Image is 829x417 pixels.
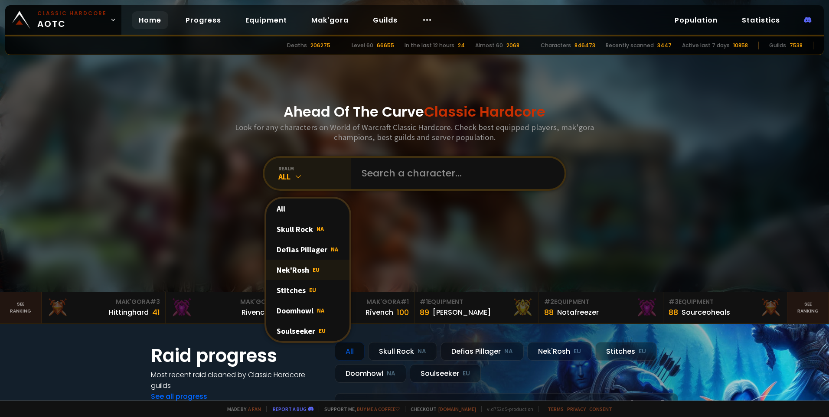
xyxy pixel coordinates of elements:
[317,225,324,233] span: NA
[335,393,678,416] a: a month agozgpetri on godDefias Pillager8 /90
[397,306,409,318] div: 100
[238,11,294,29] a: Equipment
[682,307,730,318] div: Sourceoheals
[639,347,646,356] small: EU
[313,266,320,274] span: EU
[420,297,533,306] div: Equipment
[475,42,503,49] div: Almost 60
[790,42,803,49] div: 7538
[377,42,394,49] div: 66655
[266,239,349,260] div: Defias Pillager
[150,297,160,306] span: # 3
[769,42,786,49] div: Guilds
[668,11,725,29] a: Population
[366,11,405,29] a: Guilds
[401,297,409,306] span: # 1
[669,297,679,306] span: # 3
[152,306,160,318] div: 41
[441,342,524,361] div: Defias Pillager
[151,391,207,401] a: See all progress
[278,172,351,182] div: All
[414,292,539,323] a: #1Equipment89[PERSON_NAME]
[151,369,324,391] h4: Most recent raid cleaned by Classic Hardcore guilds
[574,347,581,356] small: EU
[319,327,326,335] span: EU
[310,42,330,49] div: 206275
[574,42,595,49] div: 846473
[657,42,672,49] div: 3447
[589,406,612,412] a: Consent
[109,307,149,318] div: Hittinghard
[42,292,166,323] a: Mak'Gora#3Hittinghard41
[387,369,395,378] small: NA
[787,292,829,323] a: Seeranking
[557,307,599,318] div: Notafreezer
[424,102,545,121] span: Classic Hardcore
[418,347,426,356] small: NA
[544,297,554,306] span: # 2
[284,101,545,122] h1: Ahead Of The Curve
[506,42,519,49] div: 2068
[458,42,465,49] div: 24
[541,42,571,49] div: Characters
[248,406,261,412] a: a fan
[405,42,454,49] div: In the last 12 hours
[166,292,290,323] a: Mak'Gora#2Rivench100
[304,11,356,29] a: Mak'gora
[669,306,678,318] div: 88
[669,297,782,306] div: Equipment
[663,292,788,323] a: #3Equipment88Sourceoheals
[5,5,121,35] a: Classic HardcoreAOTC
[682,42,730,49] div: Active last 7 days
[47,297,160,306] div: Mak'Gora
[37,10,107,17] small: Classic Hardcore
[420,297,428,306] span: # 1
[151,342,324,369] h1: Raid progress
[420,306,429,318] div: 89
[357,406,400,412] a: Buy me a coffee
[356,158,554,189] input: Search a character...
[539,292,663,323] a: #2Equipment88Notafreezer
[335,342,365,361] div: All
[606,42,654,49] div: Recently scanned
[567,406,586,412] a: Privacy
[527,342,592,361] div: Nek'Rosh
[735,11,787,29] a: Statistics
[410,364,481,383] div: Soulseeker
[366,307,393,318] div: Rîvench
[266,199,349,219] div: All
[544,297,658,306] div: Equipment
[295,297,409,306] div: Mak'Gora
[37,10,107,30] span: AOTC
[278,165,351,172] div: realm
[733,42,748,49] div: 10858
[232,122,597,142] h3: Look for any characters on World of Warcraft Classic Hardcore. Check best equipped players, mak'g...
[463,369,470,378] small: EU
[481,406,533,412] span: v. d752d5 - production
[266,300,349,321] div: Doomhowl
[319,406,400,412] span: Support me,
[368,342,437,361] div: Skull Rock
[544,306,554,318] div: 88
[331,245,338,253] span: NA
[504,347,513,356] small: NA
[438,406,476,412] a: [DOMAIN_NAME]
[266,219,349,239] div: Skull Rock
[335,364,406,383] div: Doomhowl
[222,406,261,412] span: Made by
[309,286,316,294] span: EU
[242,307,269,318] div: Rivench
[287,42,307,49] div: Deaths
[433,307,491,318] div: [PERSON_NAME]
[266,260,349,280] div: Nek'Rosh
[290,292,414,323] a: Mak'Gora#1Rîvench100
[266,321,349,341] div: Soulseeker
[171,297,284,306] div: Mak'Gora
[352,42,373,49] div: Level 60
[132,11,168,29] a: Home
[179,11,228,29] a: Progress
[273,406,307,412] a: Report a bug
[405,406,476,412] span: Checkout
[266,280,349,300] div: Stitches
[548,406,564,412] a: Terms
